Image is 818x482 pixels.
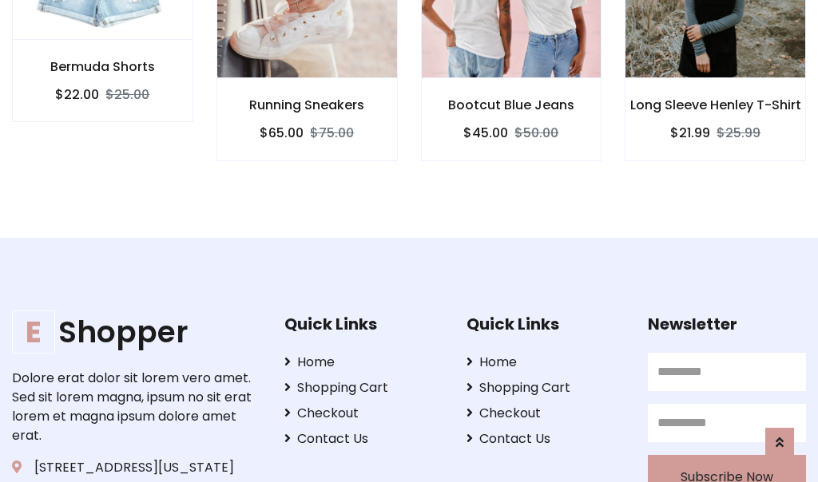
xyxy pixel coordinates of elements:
h5: Quick Links [284,314,443,334]
h6: Running Sneakers [217,97,397,113]
a: Checkout [467,404,625,423]
p: [STREET_ADDRESS][US_STATE] [12,458,260,477]
a: EShopper [12,314,260,350]
a: Home [284,353,443,372]
del: $25.00 [105,85,149,104]
a: Shopping Cart [467,378,625,397]
h6: $21.99 [670,125,710,140]
a: Checkout [284,404,443,423]
a: Home [467,353,625,372]
h1: Shopper [12,314,260,350]
h6: Long Sleeve Henley T-Shirt [625,97,805,113]
h6: Bootcut Blue Jeans [422,97,602,113]
del: $50.00 [514,124,558,142]
a: Contact Us [467,429,625,448]
h6: $45.00 [463,125,508,140]
h6: $65.00 [260,125,304,140]
a: Contact Us [284,429,443,448]
p: Dolore erat dolor sit lorem vero amet. Sed sit lorem magna, ipsum no sit erat lorem et magna ipsu... [12,369,260,445]
del: $75.00 [310,124,354,142]
h6: Bermuda Shorts [13,59,193,74]
h5: Newsletter [648,314,806,334]
h6: $22.00 [55,87,99,102]
del: $25.99 [717,124,760,142]
span: E [12,310,55,354]
a: Shopping Cart [284,378,443,397]
h5: Quick Links [467,314,625,334]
